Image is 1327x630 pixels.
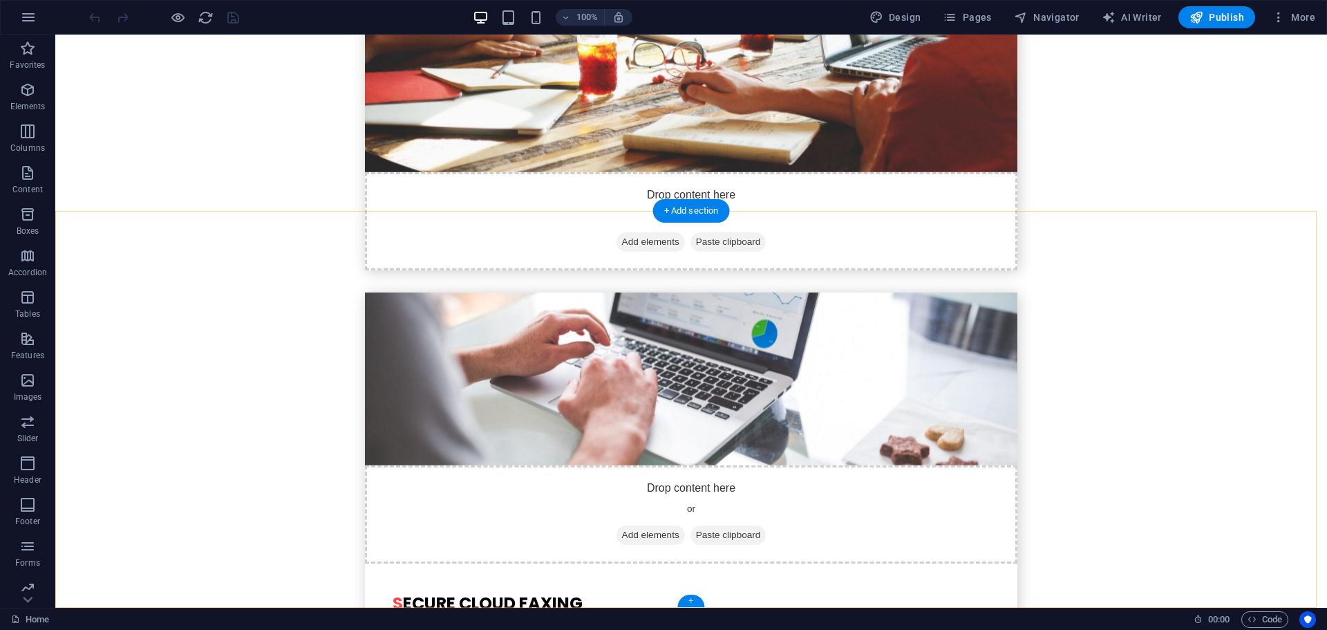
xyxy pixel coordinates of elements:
[677,595,704,607] div: +
[576,9,599,26] h6: 100%
[869,10,921,24] span: Design
[1208,611,1230,628] span: 00 00
[943,10,991,24] span: Pages
[556,9,605,26] button: 100%
[14,391,42,402] p: Images
[864,6,927,28] button: Design
[1218,614,1220,624] span: :
[11,350,44,361] p: Features
[864,6,927,28] div: Design (Ctrl+Alt+Y)
[17,225,39,237] p: Boxes
[10,101,46,112] p: Elements
[1266,6,1321,28] button: More
[1178,6,1255,28] button: Publish
[15,516,40,527] p: Footer
[1272,10,1315,24] span: More
[937,6,997,28] button: Pages
[12,184,43,195] p: Content
[1008,6,1085,28] button: Navigator
[635,198,711,217] span: Paste clipboard
[612,11,625,24] i: On resize automatically adjust zoom level to fit chosen device.
[310,138,962,236] div: Drop content here
[635,491,711,510] span: Paste clipboard
[8,267,47,278] p: Accordion
[1014,10,1080,24] span: Navigator
[198,10,214,26] i: Reload page
[1248,611,1282,628] span: Code
[55,35,1327,608] iframe: To enrich screen reader interactions, please activate Accessibility in Grammarly extension settings
[561,198,630,217] span: Add elements
[11,611,49,628] a: Click to cancel selection. Double-click to open Pages
[169,9,186,26] button: Click here to leave preview mode and continue editing
[17,433,39,444] p: Slider
[15,308,40,319] p: Tables
[1189,10,1244,24] span: Publish
[310,431,962,529] div: Drop content here
[1194,611,1230,628] h6: Session time
[10,59,45,71] p: Favorites
[14,474,41,485] p: Header
[1299,611,1316,628] button: Usercentrics
[15,557,40,568] p: Forms
[1241,611,1288,628] button: Code
[197,9,214,26] button: reload
[561,491,630,510] span: Add elements
[653,199,730,223] div: + Add section
[1096,6,1167,28] button: AI Writer
[1102,10,1162,24] span: AI Writer
[10,142,45,154] p: Columns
